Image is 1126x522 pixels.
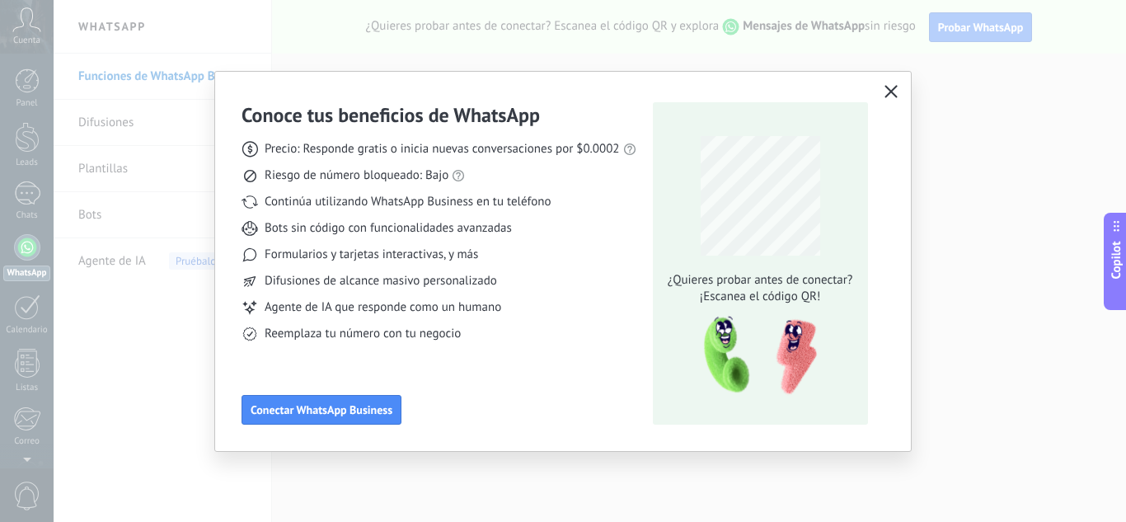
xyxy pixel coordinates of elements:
[242,102,540,128] h3: Conoce tus beneficios de WhatsApp
[690,312,820,400] img: qr-pic-1x.png
[265,167,448,184] span: Riesgo de número bloqueado: Bajo
[265,194,551,210] span: Continúa utilizando WhatsApp Business en tu teléfono
[1108,241,1124,279] span: Copilot
[251,404,392,416] span: Conectar WhatsApp Business
[265,247,478,263] span: Formularios y tarjetas interactivas, y más
[265,141,620,158] span: Precio: Responde gratis o inicia nuevas conversaciones por $0.0002
[265,299,501,316] span: Agente de IA que responde como un humano
[265,273,497,289] span: Difusiones de alcance masivo personalizado
[663,272,857,289] span: ¿Quieres probar antes de conectar?
[663,289,857,305] span: ¡Escanea el código QR!
[242,395,401,425] button: Conectar WhatsApp Business
[265,326,461,342] span: Reemplaza tu número con tu negocio
[265,220,512,237] span: Bots sin código con funcionalidades avanzadas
